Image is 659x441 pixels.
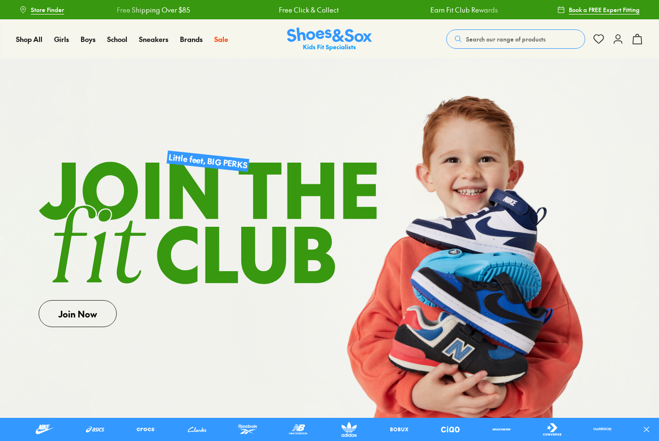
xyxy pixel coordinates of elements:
[180,34,203,44] a: Brands
[287,28,372,51] a: Shoes & Sox
[54,34,69,44] a: Girls
[19,1,64,18] a: Store Finder
[540,5,613,15] a: Free Shipping Over $85
[16,34,42,44] a: Shop All
[139,34,168,44] a: Sneakers
[569,5,640,14] span: Book a FREE Expert Fitting
[107,34,127,44] a: School
[446,29,585,49] button: Search our range of products
[81,34,96,44] a: Boys
[387,5,455,15] a: Earn Fit Club Rewards
[31,5,64,14] span: Store Finder
[557,1,640,18] a: Book a FREE Expert Fitting
[466,35,546,43] span: Search our range of products
[287,28,372,51] img: SNS_Logo_Responsive.svg
[214,34,228,44] a: Sale
[39,300,117,327] a: Join Now
[236,5,296,15] a: Free Click & Collect
[74,5,147,15] a: Free Shipping Over $85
